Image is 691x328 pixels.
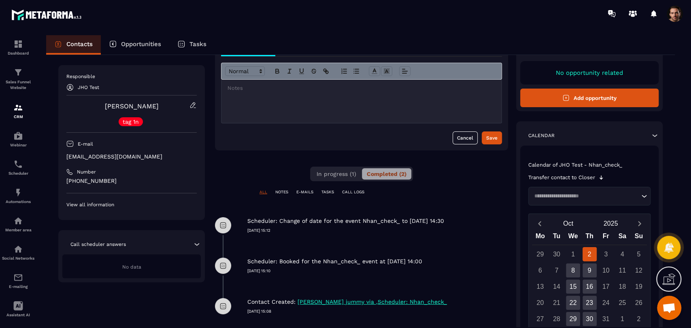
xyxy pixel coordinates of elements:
[66,201,197,208] p: View all information
[275,189,288,195] p: NOTES
[533,296,547,310] div: 20
[528,187,651,205] div: Search for option
[259,189,267,195] p: ALL
[547,216,589,231] button: Open months overlay
[565,231,581,245] div: We
[549,231,565,245] div: Tu
[528,69,651,76] p: No opportunity related
[247,298,296,306] p: Contact Created:
[615,296,629,310] div: 25
[566,247,580,261] div: 1
[532,231,647,326] div: Calendar wrapper
[2,125,34,153] a: automationsautomationsWebinar
[2,51,34,55] p: Dashboard
[66,40,93,48] p: Contacts
[549,312,563,326] div: 28
[599,279,613,294] div: 17
[317,171,356,177] span: In progress (1)
[599,247,613,261] div: 3
[532,231,549,245] div: Mo
[630,231,647,245] div: Su
[247,268,508,274] p: [DATE] 15:10
[2,114,34,119] p: CRM
[342,189,364,195] p: CALL LOGS
[13,216,23,226] img: automations
[533,247,547,261] div: 29
[121,40,161,48] p: Opportunities
[528,132,555,139] p: Calendar
[13,159,23,169] img: scheduler
[532,218,547,229] button: Previous month
[13,131,23,141] img: automations
[298,298,447,306] p: [PERSON_NAME] jummy via ,Scheduler: Nhan_check_
[77,169,96,175] p: Number
[631,263,646,277] div: 12
[247,258,422,265] p: Scheduler: Booked for the Nhan_check_ event at [DATE] 14:00
[549,279,563,294] div: 14
[566,263,580,277] div: 8
[631,296,646,310] div: 26
[105,102,159,110] a: [PERSON_NAME]
[2,238,34,267] a: social-networksocial-networkSocial Networks
[549,247,563,261] div: 30
[66,153,197,161] p: [EMAIL_ADDRESS][DOMAIN_NAME]
[2,228,34,232] p: Member area
[583,296,597,310] div: 23
[13,39,23,49] img: formation
[615,279,629,294] div: 18
[66,73,197,80] p: Responsible
[2,143,34,147] p: Webinar
[13,273,23,282] img: email
[189,40,206,48] p: Tasks
[583,247,597,261] div: 2
[583,263,597,277] div: 9
[589,216,632,231] button: Open years overlay
[247,309,508,314] p: [DATE] 15:08
[123,119,139,125] p: tag 1n
[583,312,597,326] div: 30
[66,177,197,185] p: [PHONE_NUMBER]
[631,247,646,261] div: 5
[2,295,34,323] a: Assistant AI
[614,231,631,245] div: Sa
[599,312,613,326] div: 31
[46,35,101,55] a: Contacts
[566,296,580,310] div: 22
[2,61,34,97] a: formationformationSales Funnel Website
[362,168,411,180] button: Completed (2)
[2,79,34,91] p: Sales Funnel Website
[597,231,614,245] div: Fr
[101,35,169,55] a: Opportunities
[631,312,646,326] div: 2
[2,267,34,295] a: emailemailE-mailing
[520,89,659,107] button: Add opportunity
[13,244,23,254] img: social-network
[632,218,647,229] button: Next month
[70,241,126,248] p: Call scheduler answers
[533,263,547,277] div: 6
[2,313,34,317] p: Assistant AI
[2,199,34,204] p: Automations
[583,279,597,294] div: 16
[13,103,23,112] img: formation
[2,210,34,238] a: automationsautomationsMember area
[453,131,478,144] button: Cancel
[532,247,647,326] div: Calendar days
[2,182,34,210] a: automationsautomationsAutomations
[599,296,613,310] div: 24
[615,263,629,277] div: 11
[631,279,646,294] div: 19
[486,134,498,142] div: Save
[566,279,580,294] div: 15
[2,171,34,176] p: Scheduler
[533,279,547,294] div: 13
[566,312,580,326] div: 29
[2,284,34,289] p: E-mailing
[2,153,34,182] a: schedulerschedulerScheduler
[247,217,444,225] p: Scheduler: Change of date for the event Nhan_check_ to [DATE] 14:30
[549,263,563,277] div: 7
[321,189,334,195] p: TASKS
[615,247,629,261] div: 4
[13,188,23,197] img: automations
[657,296,681,320] div: Mở cuộc trò chuyện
